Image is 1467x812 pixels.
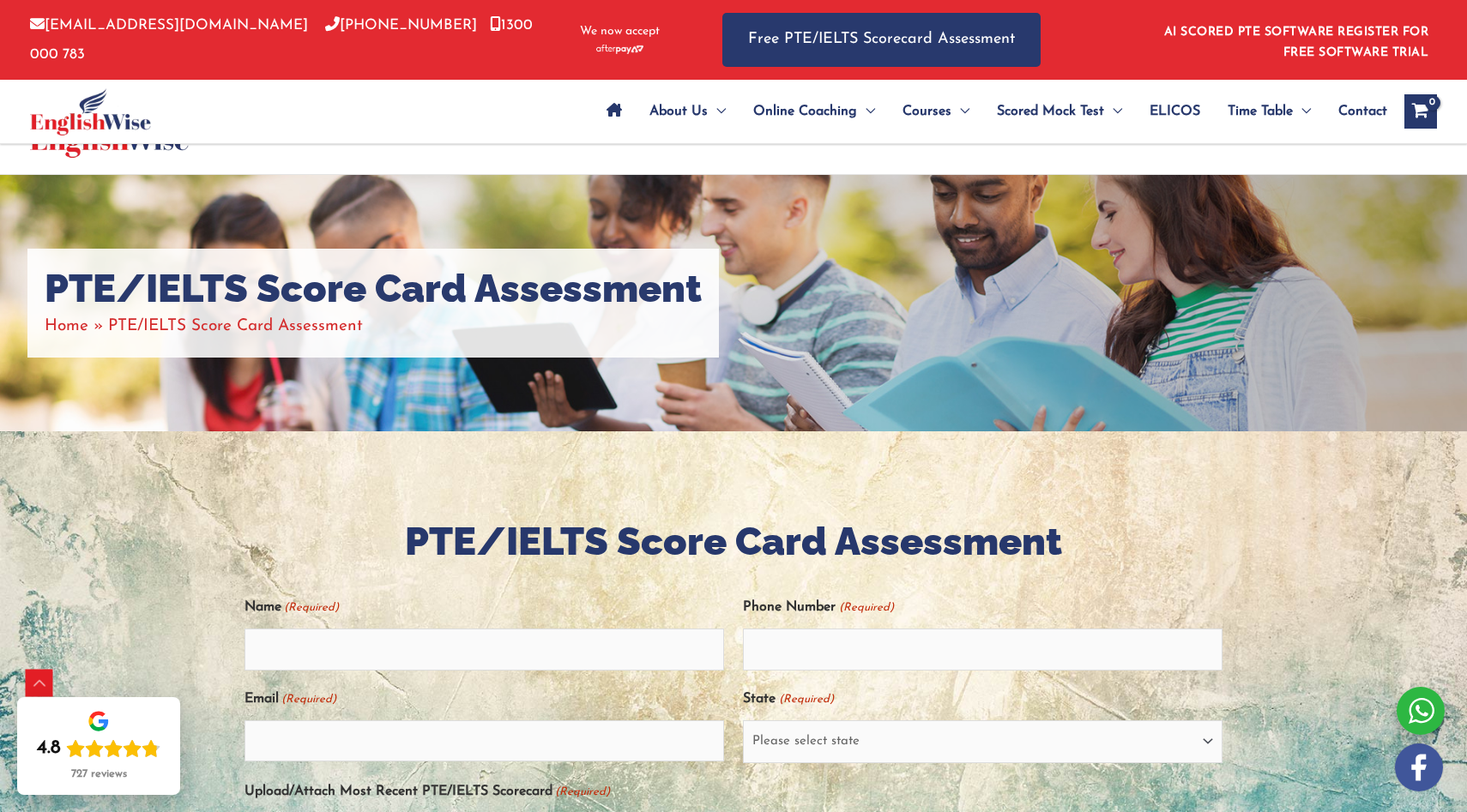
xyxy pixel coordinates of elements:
[244,685,336,713] label: Email
[45,266,702,312] h1: PTE/IELTS Score Card Assessment
[903,81,951,141] span: Courses
[596,45,643,54] img: Afterpay-Logo
[1395,743,1443,791] img: white-facebook.png
[281,685,337,713] span: (Required)
[1214,81,1325,141] a: Time TableMenu Toggle
[722,13,1041,67] a: Free PTE/IELTS Scorecard Assessment
[244,517,1222,568] h2: PTE/IELTS Score Card Assessment
[37,737,61,761] div: 4.8
[1154,12,1437,68] aside: Header Widget 1
[951,81,969,141] span: Menu Toggle
[71,767,127,781] div: 727 reviews
[743,593,893,622] label: Phone Number
[740,81,889,141] a: Online CoachingMenu Toggle
[1293,81,1311,141] span: Menu Toggle
[777,685,834,713] span: (Required)
[325,18,477,33] a: [PHONE_NUMBER]
[753,81,857,141] span: Online Coaching
[649,81,708,141] span: About Us
[1325,81,1387,141] a: Contact
[1404,94,1437,129] a: View Shopping Cart, empty
[244,778,610,806] label: Upload/Attach Most Recent PTE/IELTS Scorecard
[983,81,1136,141] a: Scored Mock TestMenu Toggle
[708,81,726,141] span: Menu Toggle
[857,81,875,141] span: Menu Toggle
[30,18,533,61] a: 1300 000 783
[30,88,151,135] img: cropped-ew-logo
[593,81,1387,141] nav: Site Navigation: Main Menu
[889,81,983,141] a: CoursesMenu Toggle
[30,18,308,33] a: [EMAIL_ADDRESS][DOMAIN_NAME]
[636,81,740,141] a: About UsMenu Toggle
[1228,81,1293,141] span: Time Table
[1104,81,1122,141] span: Menu Toggle
[743,685,833,713] label: State
[283,593,340,622] span: (Required)
[1136,81,1214,141] a: ELICOS
[45,318,88,334] a: Home
[244,593,339,622] label: Name
[837,593,894,622] span: (Required)
[1164,26,1429,59] a: AI SCORED PTE SOFTWARE REGISTER FOR FREE SOFTWARE TRIAL
[554,778,611,806] span: (Required)
[580,23,660,40] span: We now accept
[108,318,363,334] span: PTE/IELTS Score Card Assessment
[1338,81,1387,141] span: Contact
[37,737,160,761] div: Rating: 4.8 out of 5
[997,81,1104,141] span: Scored Mock Test
[45,312,702,340] nav: Breadcrumbs
[1150,81,1200,141] span: ELICOS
